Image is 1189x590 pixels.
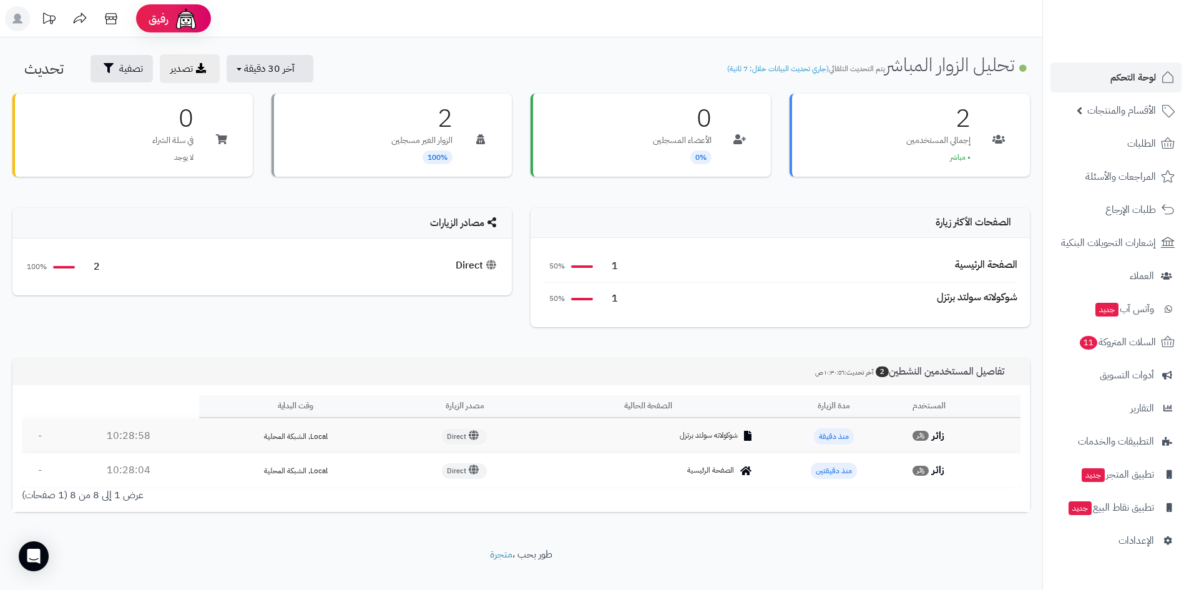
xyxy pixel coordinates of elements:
span: - [38,428,42,443]
span: الإعدادات [1118,532,1154,549]
p: الزوار الغير مسجلين [391,134,453,147]
a: السلات المتروكة11 [1050,327,1182,357]
span: 11 [1080,336,1097,350]
span: 1 [599,259,618,273]
span: العملاء [1130,267,1154,285]
a: إشعارات التحويلات البنكية [1050,228,1182,258]
span: 100% [423,150,453,164]
button: آخر 30 دقيقة [227,55,313,82]
span: شوكولاته سولتد برتزل [680,430,738,441]
div: شوكولاته سولتد برتزل [937,290,1017,305]
span: 2 [81,260,100,274]
span: آخر 30 دقيقة [244,61,295,76]
span: Local, الشبكة المحلية [264,431,328,442]
span: Direct [442,463,487,479]
span: منذ دقيقتين [811,463,857,479]
span: (جاري تحديث البيانات خلال: 7 ثانية) [727,63,829,74]
span: جديد [1082,468,1105,482]
span: جديد [1069,501,1092,515]
img: ai-face.png [174,6,198,31]
span: 2 [876,366,889,377]
h4: مصادر الزيارات [25,217,499,229]
span: التقارير [1130,400,1154,417]
div: Direct [456,258,499,273]
p: في سلة الشراء [152,134,193,147]
span: الصفحة الرئيسية [687,465,734,476]
th: مدة الزيارة [760,395,907,418]
span: 0% [690,150,712,164]
a: طلبات الإرجاع [1050,195,1182,225]
a: تصدير [160,54,220,83]
span: إشعارات التحويلات البنكية [1061,234,1156,252]
a: الإعدادات [1050,526,1182,556]
span: الأقسام والمنتجات [1087,102,1156,119]
td: 10:28:58 [58,419,199,453]
th: وقت البداية [199,395,393,418]
a: التطبيقات والخدمات [1050,426,1182,456]
th: مصدر الزيارة [393,395,537,418]
h1: تحليل الزوار المباشر [727,54,1030,75]
h3: تفاصيل المستخدمين النشطين [806,366,1020,378]
h4: الصفحات الأكثر زيارة [543,217,1017,229]
span: تحديث [24,57,64,80]
span: السلات المتروكة [1079,333,1156,351]
span: 100% [25,262,47,272]
span: أدوات التسويق [1100,366,1154,384]
span: 50% [543,293,565,304]
a: تطبيق نقاط البيعجديد [1050,493,1182,523]
th: الصفحة الحالية [537,395,760,418]
button: تحديث [14,55,84,82]
a: الطلبات [1050,129,1182,159]
button: تصفية [91,55,153,82]
span: تطبيق المتجر [1080,466,1154,483]
span: تصفية [119,61,143,76]
small: يتم التحديث التلقائي [727,63,885,74]
span: 1 [599,292,618,306]
h3: 2 [391,106,453,131]
div: الصفحة الرئيسية [955,258,1017,272]
strong: زائر [932,428,944,443]
span: رفيق [149,11,169,26]
h3: 0 [152,106,193,131]
a: تحديثات المنصة [33,6,64,34]
a: تطبيق المتجرجديد [1050,460,1182,489]
span: المراجعات والأسئلة [1085,168,1156,185]
p: إجمالي المستخدمين [906,134,971,147]
p: الأعضاء المسجلين [653,134,712,147]
span: Local, الشبكة المحلية [264,465,328,476]
td: 10:28:04 [58,453,199,488]
a: العملاء [1050,261,1182,291]
h3: 0 [653,106,712,131]
span: ١٠:٣٠:٥٦ ص [815,368,844,377]
small: آخر تحديث: [815,368,873,377]
a: التقارير [1050,393,1182,423]
a: أدوات التسويق [1050,360,1182,390]
span: زائر [913,466,929,476]
strong: زائر [932,463,944,478]
a: لوحة التحكم [1050,62,1182,92]
a: المراجعات والأسئلة [1050,162,1182,192]
span: تطبيق نقاط البيع [1067,499,1154,516]
span: لا يوجد [174,152,193,163]
span: الطلبات [1127,135,1156,152]
a: متجرة [490,547,512,562]
span: - [38,463,42,478]
span: زائر [913,431,929,441]
span: وآتس آب [1094,300,1154,318]
h3: 2 [906,106,971,131]
span: لوحة التحكم [1110,69,1156,86]
div: Open Intercom Messenger [19,541,49,571]
span: جديد [1095,303,1118,317]
div: عرض 1 إلى 8 من 8 (1 صفحات) [12,488,521,503]
span: طلبات الإرجاع [1105,201,1156,219]
span: • مباشر [950,152,971,163]
a: وآتس آبجديد [1050,294,1182,324]
span: Direct [442,429,487,445]
span: منذ دقيقة [814,428,854,445]
th: المستخدم [908,395,1020,418]
span: 50% [543,261,565,272]
span: التطبيقات والخدمات [1078,433,1154,450]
